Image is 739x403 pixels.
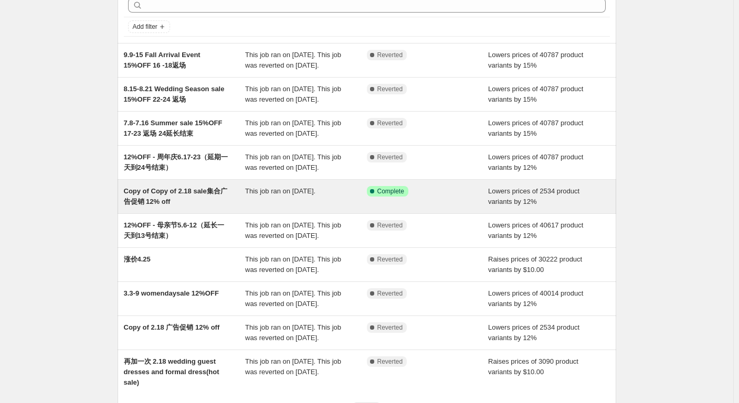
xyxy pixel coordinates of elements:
[488,51,583,69] span: Lowers prices of 40787 product variants by 15%
[245,119,341,137] span: This job ran on [DATE]. This job was reverted on [DATE].
[124,85,225,103] span: 8.15-8.21 Wedding Season sale 15%OFF 22-24 返场
[377,153,403,161] span: Reverted
[488,221,583,239] span: Lowers prices of 40617 product variants by 12%
[488,85,583,103] span: Lowers prices of 40787 product variants by 15%
[488,255,582,274] span: Raises prices of 30222 product variants by $10.00
[377,187,404,195] span: Complete
[377,51,403,59] span: Reverted
[124,153,228,171] span: 12%OFF - 周年庆6.17-23（延期一天到24号结束）
[124,187,227,205] span: Copy of Copy of 2.18 sale集合广告促销 12% off
[124,289,219,297] span: 3.3-9 womendaysale 12%OFF
[245,51,341,69] span: This job ran on [DATE]. This job was reverted on [DATE].
[488,323,579,342] span: Lowers prices of 2534 product variants by 12%
[124,119,223,137] span: 7.8-7.16 Summer sale 15%OFF 17-23 返场 24延长结束
[377,119,403,127] span: Reverted
[245,357,341,376] span: This job ran on [DATE]. This job was reverted on [DATE].
[124,357,219,386] span: 再加一次 2.18 wedding guest dresses and formal dress(hot sale)
[245,289,341,308] span: This job ran on [DATE]. This job was reverted on [DATE].
[488,153,583,171] span: Lowers prices of 40787 product variants by 12%
[245,85,341,103] span: This job ran on [DATE]. This job was reverted on [DATE].
[245,323,341,342] span: This job ran on [DATE]. This job was reverted on [DATE].
[124,255,151,263] span: 涨价4.25
[124,51,200,69] span: 9.9-15 Fall Arrival Event 15%OFF 16 -18返场
[377,289,403,298] span: Reverted
[133,23,157,31] span: Add filter
[124,323,220,331] span: Copy of 2.18 广告促销 12% off
[377,323,403,332] span: Reverted
[245,153,341,171] span: This job ran on [DATE]. This job was reverted on [DATE].
[128,20,170,33] button: Add filter
[377,85,403,93] span: Reverted
[377,357,403,366] span: Reverted
[124,221,224,239] span: 12%OFF - 母亲节5.6-12（延长一天到13号结束）
[245,255,341,274] span: This job ran on [DATE]. This job was reverted on [DATE].
[488,289,583,308] span: Lowers prices of 40014 product variants by 12%
[245,221,341,239] span: This job ran on [DATE]. This job was reverted on [DATE].
[488,119,583,137] span: Lowers prices of 40787 product variants by 15%
[488,357,578,376] span: Raises prices of 3090 product variants by $10.00
[377,221,403,230] span: Reverted
[488,187,579,205] span: Lowers prices of 2534 product variants by 12%
[377,255,403,264] span: Reverted
[245,187,315,195] span: This job ran on [DATE].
